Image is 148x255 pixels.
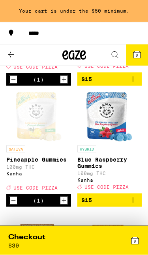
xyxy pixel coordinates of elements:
span: USE CODE PIZZA [84,184,129,190]
a: Open page for Blue Raspberry Gummies from Kanha [77,92,142,194]
button: Add to bag [77,194,142,207]
button: Decrement [9,76,17,84]
span: $15 [81,76,92,82]
div: (1) [33,197,44,204]
button: Increment [60,76,68,84]
div: Kanha [77,177,142,182]
p: Pineapple Gummies [6,156,71,163]
p: 100mg THC [6,164,71,169]
a: Open page for Pineapple Gummies from Kanha [6,92,71,194]
div: Kanha [6,171,71,176]
span: USE CODE PIZZA [13,185,58,190]
div: (1) [33,76,44,83]
span: 2 [134,239,136,244]
p: HYBRID [77,145,96,153]
p: 100mg THC [77,171,142,176]
div: Checkout [8,233,45,242]
span: 2 [136,53,138,58]
p: Blue Raspberry Gummies [77,156,142,169]
span: USE CODE PIZZA [13,64,58,69]
button: Add to bag [77,73,142,86]
button: Increment [60,197,68,205]
span: $15 [81,197,92,203]
button: Decrement [9,197,17,205]
p: SATIVA [6,145,25,153]
img: Kanha - Blue Raspberry Gummies [86,92,132,141]
div: $ 30 [8,242,19,249]
button: 2 [126,45,148,66]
